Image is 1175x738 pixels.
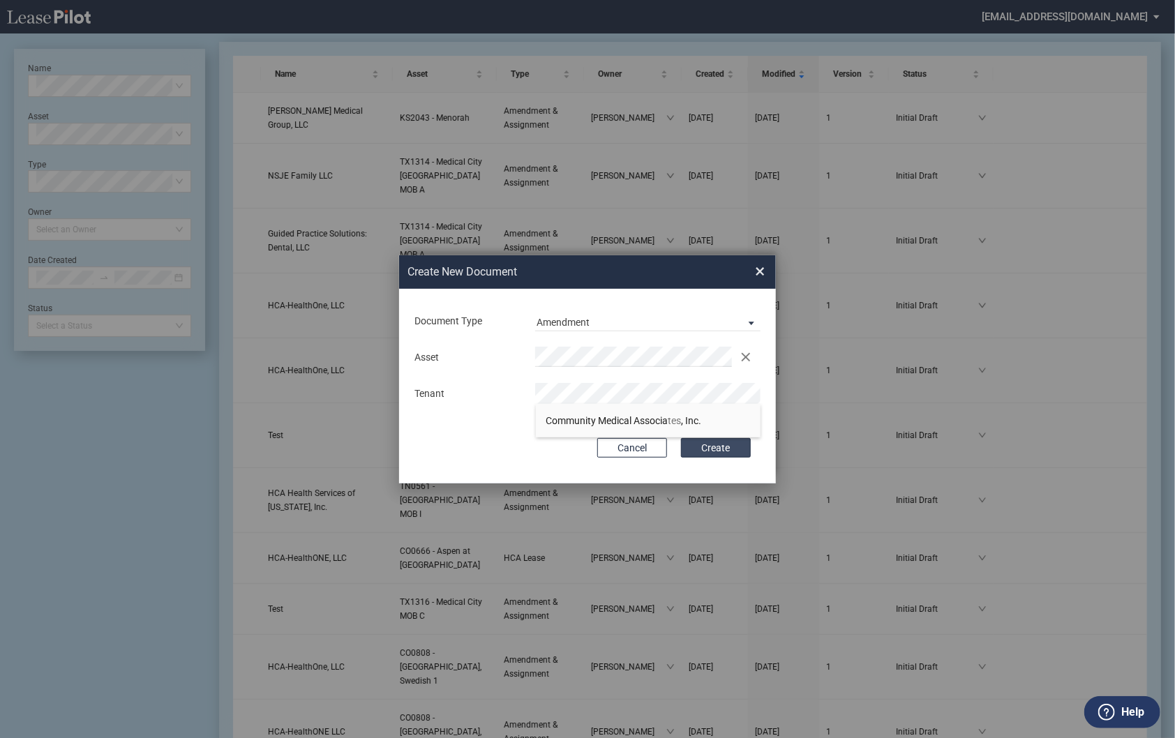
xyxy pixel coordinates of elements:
[406,351,527,365] div: Asset
[1121,703,1144,721] label: Help
[406,315,527,329] div: Document Type
[406,387,527,401] div: Tenant
[597,438,667,458] button: Cancel
[399,255,776,484] md-dialog: Create New ...
[535,310,761,331] md-select: Document Type: Amendment
[537,317,590,328] div: Amendment
[668,415,682,426] span: tes
[407,264,705,280] h2: Create New Document
[546,415,702,426] span: Community Medical Associa , Inc.
[755,260,765,283] span: ×
[681,438,751,458] button: Create
[536,404,761,437] li: Community Medical Associates, Inc.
